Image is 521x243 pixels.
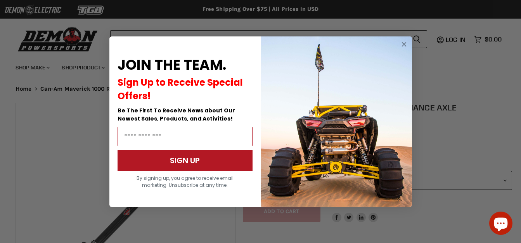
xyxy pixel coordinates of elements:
[487,212,515,237] inbox-online-store-chat: Shopify online store chat
[399,40,409,49] button: Close dialog
[118,127,253,146] input: Email Address
[137,175,234,188] span: By signing up, you agree to receive email marketing. Unsubscribe at any time.
[261,36,412,207] img: a9095488-b6e7-41ba-879d-588abfab540b.jpeg
[118,76,243,102] span: Sign Up to Receive Special Offers!
[118,55,226,75] span: JOIN THE TEAM.
[118,107,235,122] span: Be The First To Receive News about Our Newest Sales, Products, and Activities!
[118,150,253,171] button: SIGN UP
